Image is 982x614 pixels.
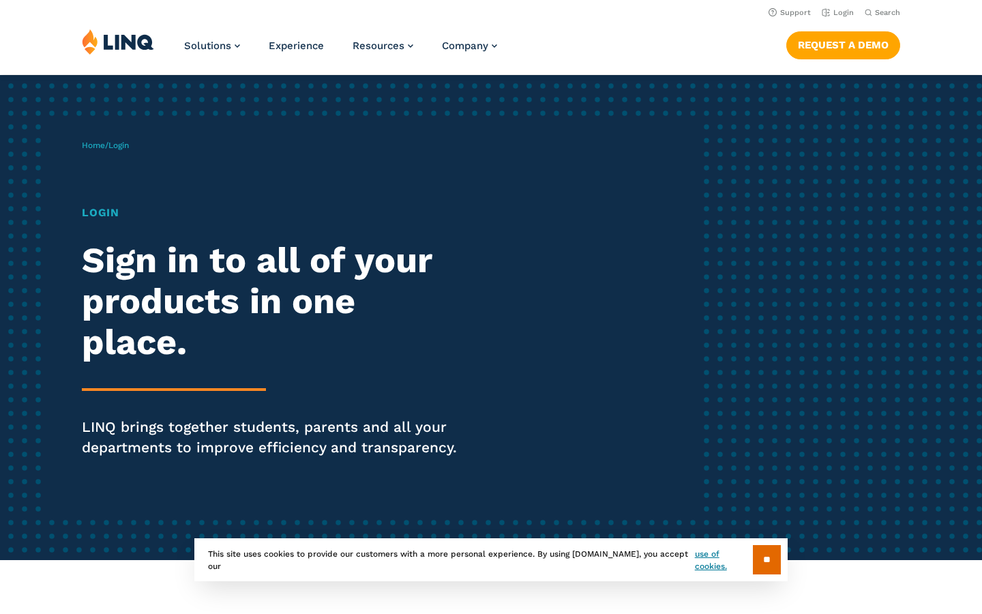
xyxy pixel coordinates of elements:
a: Request a Demo [786,31,900,59]
span: Login [108,141,129,150]
img: LINQ | K‑12 Software [82,29,154,55]
h2: Sign in to all of your products in one place. [82,240,460,362]
a: Solutions [184,40,240,52]
a: use of cookies. [695,548,753,572]
span: Solutions [184,40,231,52]
a: Company [442,40,497,52]
a: Login [822,8,854,17]
h1: Login [82,205,460,221]
nav: Button Navigation [786,29,900,59]
button: Open Search Bar [865,8,900,18]
nav: Primary Navigation [184,29,497,74]
p: LINQ brings together students, parents and all your departments to improve efficiency and transpa... [82,417,460,458]
a: Home [82,141,105,150]
span: Company [442,40,488,52]
span: Resources [353,40,404,52]
span: Search [875,8,900,17]
a: Resources [353,40,413,52]
span: / [82,141,129,150]
div: This site uses cookies to provide our customers with a more personal experience. By using [DOMAIN... [194,538,788,581]
a: Experience [269,40,324,52]
a: Support [769,8,811,17]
